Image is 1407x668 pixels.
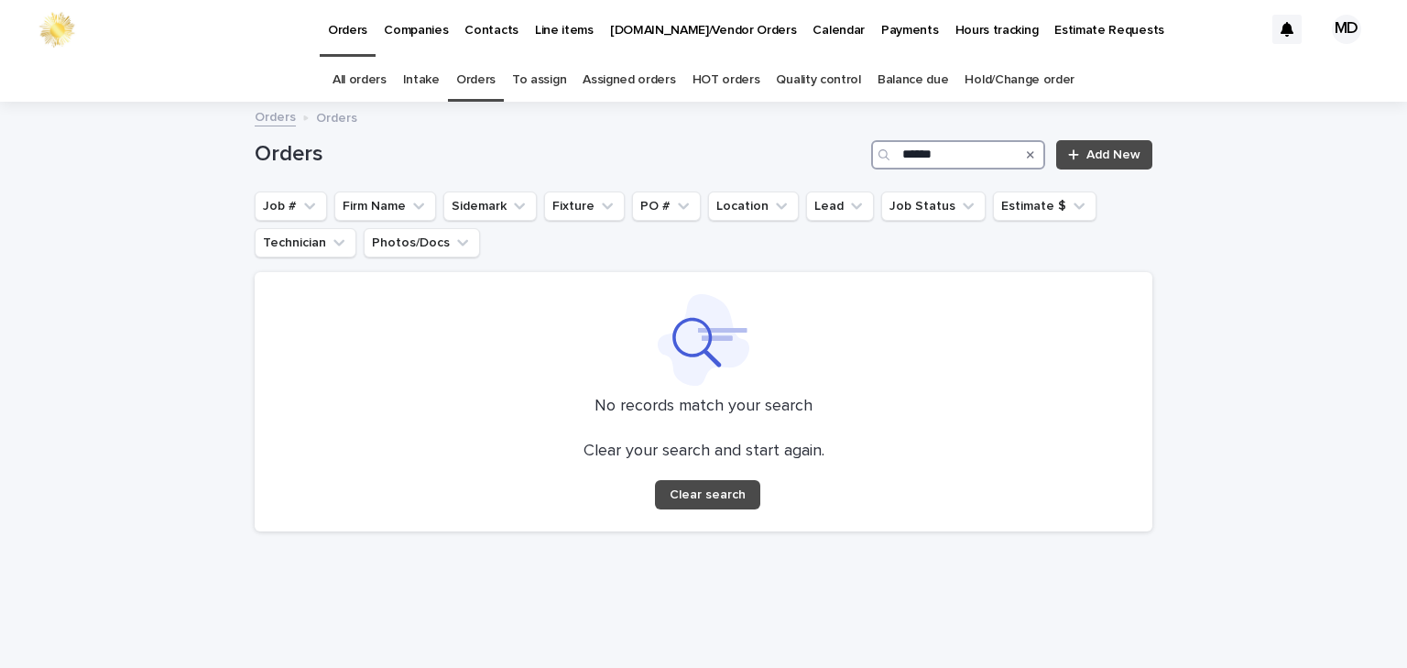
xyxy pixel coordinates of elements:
[965,59,1074,102] a: Hold/Change order
[776,59,860,102] a: Quality control
[255,228,356,257] button: Technician
[512,59,566,102] a: To assign
[255,105,296,126] a: Orders
[316,106,357,126] p: Orders
[583,59,675,102] a: Assigned orders
[632,192,701,221] button: PO #
[1332,15,1361,44] div: MD
[806,192,874,221] button: Lead
[255,141,864,168] h1: Orders
[364,228,480,257] button: Photos/Docs
[403,59,440,102] a: Intake
[277,397,1130,417] p: No records match your search
[544,192,625,221] button: Fixture
[456,59,496,102] a: Orders
[655,480,760,509] button: Clear search
[37,11,77,48] img: 0ffKfDbyRa2Iv8hnaAqg
[993,192,1096,221] button: Estimate $
[871,140,1045,170] input: Search
[584,442,824,462] p: Clear your search and start again.
[693,59,760,102] a: HOT orders
[334,192,436,221] button: Firm Name
[881,192,986,221] button: Job Status
[1086,148,1140,161] span: Add New
[1056,140,1152,170] a: Add New
[443,192,537,221] button: Sidemark
[708,192,799,221] button: Location
[255,192,327,221] button: Job #
[333,59,387,102] a: All orders
[670,488,746,501] span: Clear search
[878,59,949,102] a: Balance due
